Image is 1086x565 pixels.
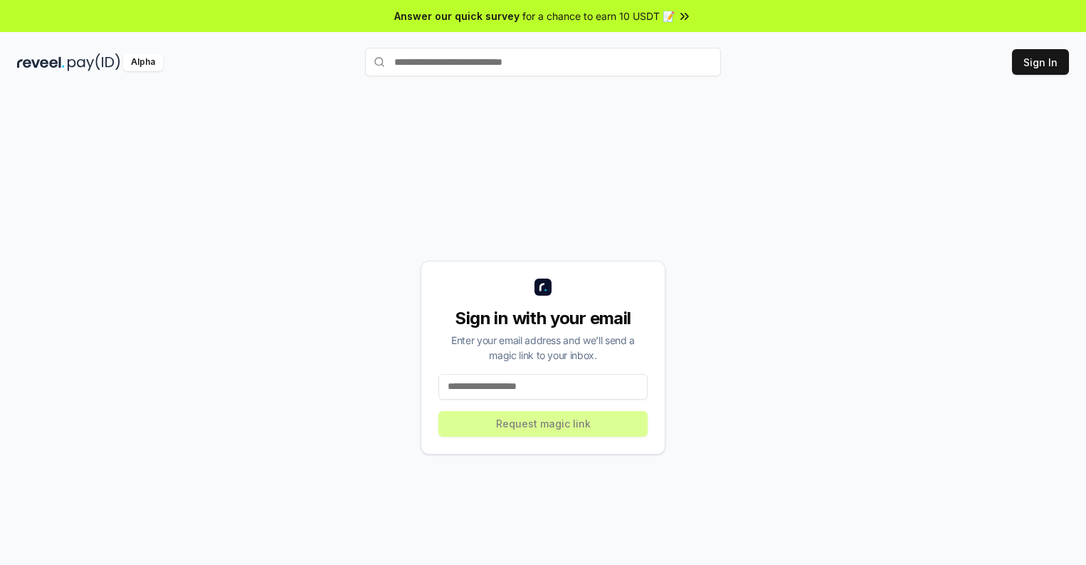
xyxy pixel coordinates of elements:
[522,9,675,24] span: for a chance to earn 10 USDT 📝
[394,9,520,24] span: Answer our quick survey
[17,53,65,71] img: reveel_dark
[1012,49,1069,75] button: Sign In
[438,307,648,330] div: Sign in with your email
[438,333,648,363] div: Enter your email address and we’ll send a magic link to your inbox.
[534,279,552,296] img: logo_small
[123,53,163,71] div: Alpha
[68,53,120,71] img: pay_id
